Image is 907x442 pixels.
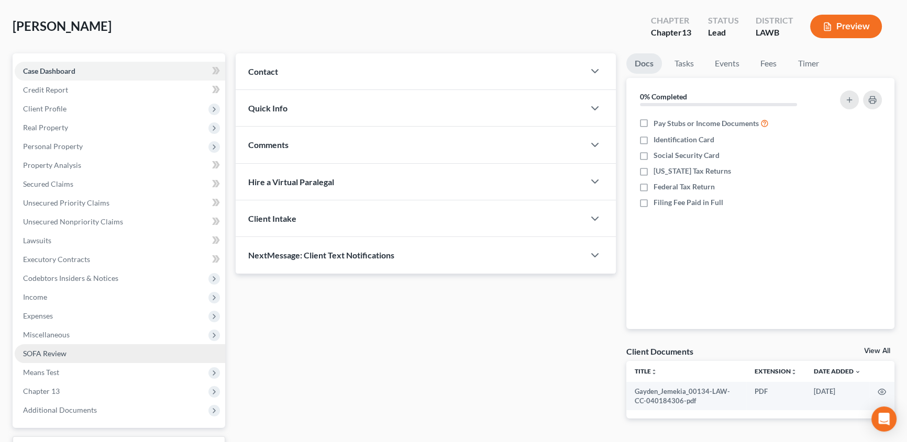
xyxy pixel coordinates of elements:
[651,369,657,375] i: unfold_more
[23,198,109,207] span: Unsecured Priority Claims
[23,179,73,188] span: Secured Claims
[805,382,869,411] td: [DATE]
[15,344,225,363] a: SOFA Review
[23,387,60,395] span: Chapter 13
[654,197,723,208] span: Filing Fee Paid in Full
[15,212,225,231] a: Unsecured Nonpriority Claims
[13,18,112,33] span: [PERSON_NAME]
[654,150,720,161] span: Social Security Card
[871,406,897,432] div: Open Intercom Messenger
[23,123,68,132] span: Real Property
[651,15,691,27] div: Chapter
[23,330,70,339] span: Miscellaneous
[746,382,805,411] td: PDF
[23,142,83,151] span: Personal Property
[23,274,118,282] span: Codebtors Insiders & Notices
[855,369,861,375] i: expand_more
[756,27,793,39] div: LAWB
[23,311,53,320] span: Expenses
[654,182,715,192] span: Federal Tax Return
[654,166,731,176] span: [US_STATE] Tax Returns
[23,66,75,75] span: Case Dashboard
[15,156,225,175] a: Property Analysis
[15,250,225,269] a: Executory Contracts
[23,236,51,245] span: Lawsuits
[248,103,287,113] span: Quick Info
[708,15,739,27] div: Status
[752,53,786,74] a: Fees
[15,231,225,250] a: Lawsuits
[790,53,827,74] a: Timer
[23,405,97,414] span: Additional Documents
[15,194,225,212] a: Unsecured Priority Claims
[640,92,687,101] strong: 0% Completed
[23,217,123,226] span: Unsecured Nonpriority Claims
[654,134,714,145] span: Identification Card
[666,53,702,74] a: Tasks
[23,161,81,169] span: Property Analysis
[248,140,289,150] span: Comments
[708,27,739,39] div: Lead
[23,255,90,264] span: Executory Contracts
[651,27,691,39] div: Chapter
[635,367,657,375] a: Titleunfold_more
[23,85,68,94] span: Credit Report
[23,368,59,377] span: Means Test
[23,349,67,358] span: SOFA Review
[15,62,225,81] a: Case Dashboard
[654,118,759,129] span: Pay Stubs or Income Documents
[248,250,394,260] span: NextMessage: Client Text Notifications
[23,104,67,113] span: Client Profile
[15,81,225,99] a: Credit Report
[791,369,797,375] i: unfold_more
[248,213,296,223] span: Client Intake
[682,27,691,37] span: 13
[626,346,693,357] div: Client Documents
[814,367,861,375] a: Date Added expand_more
[248,66,278,76] span: Contact
[23,292,47,301] span: Income
[864,347,890,355] a: View All
[626,53,662,74] a: Docs
[755,367,797,375] a: Extensionunfold_more
[706,53,748,74] a: Events
[248,177,334,187] span: Hire a Virtual Paralegal
[15,175,225,194] a: Secured Claims
[810,15,882,38] button: Preview
[756,15,793,27] div: District
[626,382,747,411] td: Gayden_Jemekia_00134-LAW-CC-040184306-pdf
